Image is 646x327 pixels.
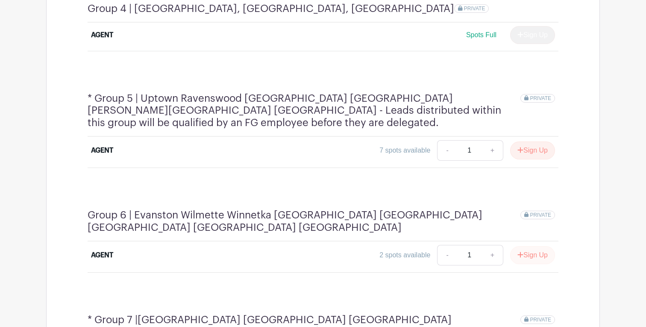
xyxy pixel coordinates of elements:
button: Sign Up [510,141,555,159]
h4: Group 6 | Evanston Wilmette Winnetka [GEOGRAPHIC_DATA] [GEOGRAPHIC_DATA] [GEOGRAPHIC_DATA] [GEOGR... [88,209,520,234]
span: PRIVATE [530,95,551,101]
span: Spots Full [466,31,496,38]
span: PRIVATE [530,212,551,218]
div: 2 spots available [379,250,430,260]
a: - [437,140,457,161]
h4: Group 4 | [GEOGRAPHIC_DATA], [GEOGRAPHIC_DATA], [GEOGRAPHIC_DATA] [88,3,454,15]
span: PRIVATE [464,6,485,12]
a: + [482,140,503,161]
a: + [482,245,503,265]
a: - [437,245,457,265]
h4: * Group 5 | Uptown Ravenswood [GEOGRAPHIC_DATA] [GEOGRAPHIC_DATA] [PERSON_NAME][GEOGRAPHIC_DATA] ... [88,92,520,129]
div: 7 spots available [379,145,430,156]
div: AGENT [91,145,113,156]
button: Sign Up [510,246,555,264]
div: AGENT [91,250,113,260]
span: PRIVATE [530,317,551,323]
div: AGENT [91,30,113,40]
